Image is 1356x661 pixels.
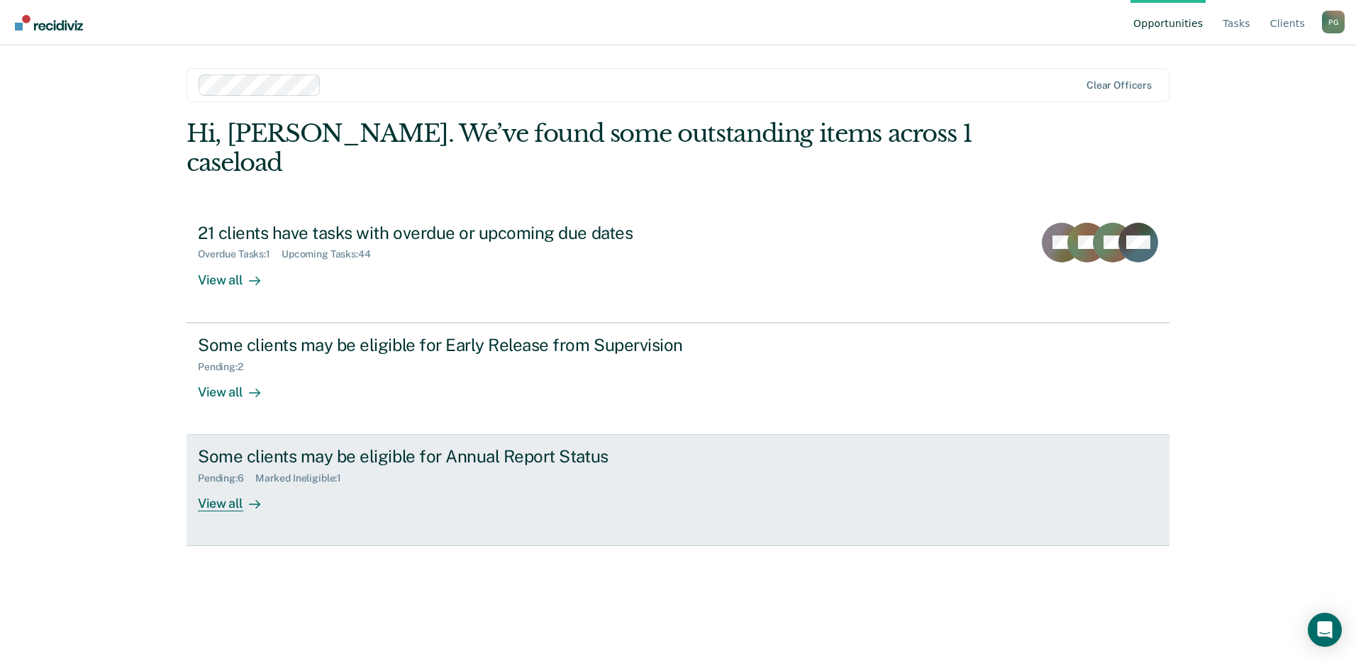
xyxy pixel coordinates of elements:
div: Pending : 2 [198,361,255,373]
div: Hi, [PERSON_NAME]. We’ve found some outstanding items across 1 caseload [187,119,973,177]
div: Some clients may be eligible for Annual Report Status [198,446,696,467]
button: Profile dropdown button [1322,11,1345,33]
img: Recidiviz [15,15,83,30]
div: Clear officers [1087,79,1152,91]
div: Upcoming Tasks : 44 [282,248,382,260]
div: View all [198,260,277,288]
div: 21 clients have tasks with overdue or upcoming due dates [198,223,696,243]
a: Some clients may be eligible for Early Release from SupervisionPending:2View all [187,323,1169,435]
div: View all [198,372,277,400]
div: P G [1322,11,1345,33]
div: Marked Ineligible : 1 [255,472,352,484]
div: Pending : 6 [198,472,255,484]
a: Some clients may be eligible for Annual Report StatusPending:6Marked Ineligible:1View all [187,435,1169,546]
div: Overdue Tasks : 1 [198,248,282,260]
div: View all [198,484,277,512]
a: 21 clients have tasks with overdue or upcoming due datesOverdue Tasks:1Upcoming Tasks:44View all [187,211,1169,323]
div: Some clients may be eligible for Early Release from Supervision [198,335,696,355]
div: Open Intercom Messenger [1308,613,1342,647]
